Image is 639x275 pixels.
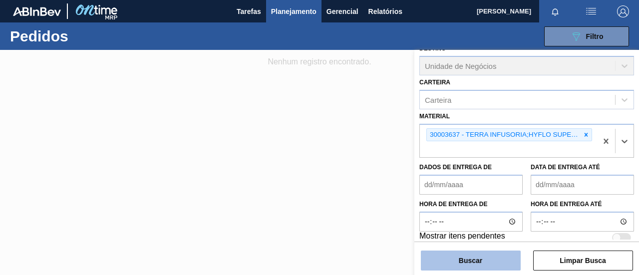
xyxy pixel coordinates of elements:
font: Data de Entrega até [531,164,600,171]
font: Hora de entrega de [419,201,487,208]
button: Filtro [544,26,629,46]
img: ações do usuário [585,5,597,17]
font: 30003637 - TERRA INFUSORIA;HYFLO SUPER CEL [430,131,591,138]
font: Pedidos [10,28,68,44]
font: Planejamento [271,7,317,15]
font: Carteira [425,95,451,104]
font: Filtro [586,32,604,40]
input: dd/mm/aaaa [419,175,523,195]
button: Notificações [539,4,571,18]
font: Mostrar itens pendentes [419,232,505,240]
font: [PERSON_NAME] [477,7,531,15]
font: Dados de Entrega de [419,164,492,171]
input: dd/mm/aaaa [531,175,634,195]
font: Hora de entrega até [531,201,602,208]
font: Tarefas [237,7,261,15]
font: Gerencial [326,7,358,15]
img: Sair [617,5,629,17]
font: Relatórios [368,7,402,15]
img: TNhmsLtSVTkK8tSr43FrP2fwEKptu5GPRR3wAAAABJRU5ErkJggg== [13,7,61,16]
font: Carteira [419,79,450,86]
font: Material [419,113,450,120]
